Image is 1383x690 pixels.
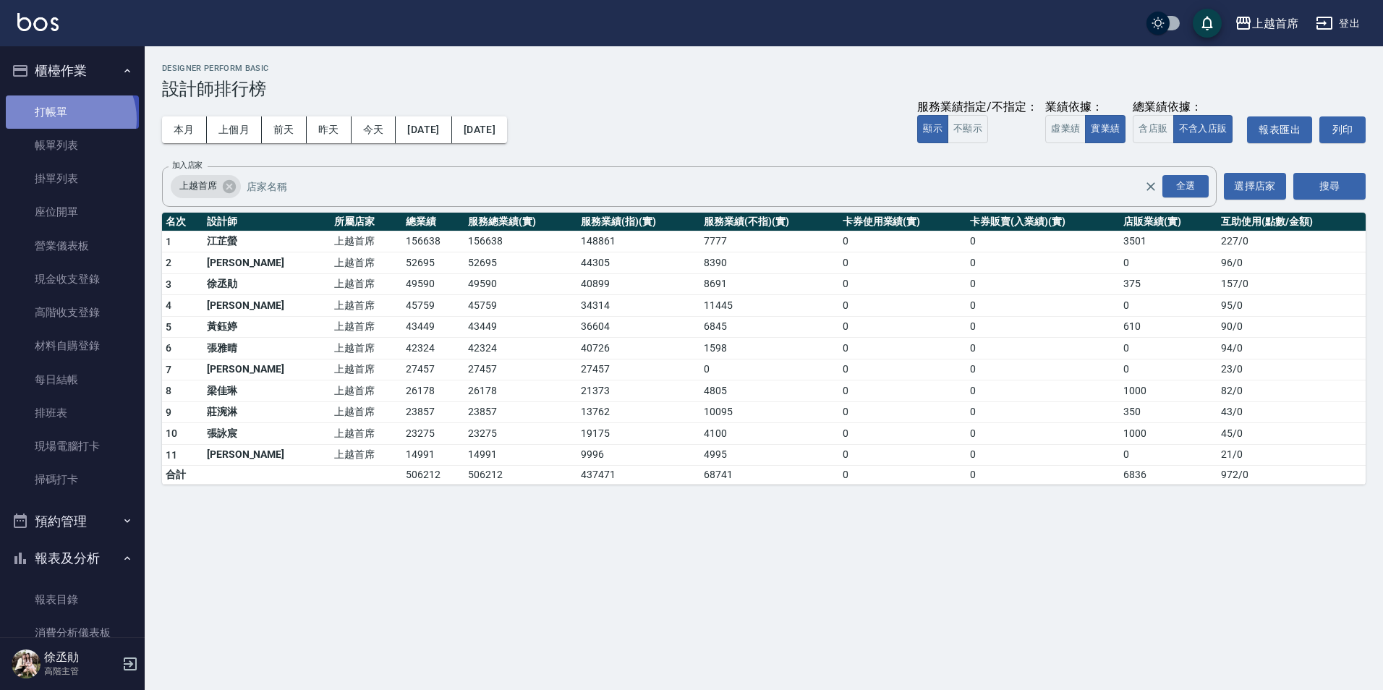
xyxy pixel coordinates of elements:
[700,252,838,274] td: 8390
[331,231,402,252] td: 上越首席
[402,273,465,295] td: 49590
[243,174,1170,199] input: 店家名稱
[839,252,966,274] td: 0
[331,380,402,402] td: 上越首席
[402,316,465,338] td: 43449
[6,616,139,649] a: 消費分析儀表板
[1217,466,1366,485] td: 972 / 0
[203,359,331,380] td: [PERSON_NAME]
[839,316,966,338] td: 0
[577,316,700,338] td: 36604
[172,160,203,171] label: 加入店家
[6,329,139,362] a: 材料自購登錄
[203,444,331,466] td: [PERSON_NAME]
[1133,100,1240,115] div: 總業績依據：
[1045,115,1086,143] button: 虛業績
[839,466,966,485] td: 0
[1247,116,1312,143] a: 報表匯出
[6,229,139,263] a: 營業儀表板
[6,430,139,463] a: 現場電腦打卡
[839,338,966,359] td: 0
[203,316,331,338] td: 黃鈺婷
[6,296,139,329] a: 高階收支登錄
[839,380,966,402] td: 0
[464,338,577,359] td: 42324
[839,401,966,423] td: 0
[331,423,402,445] td: 上越首席
[1217,380,1366,402] td: 82 / 0
[171,175,241,198] div: 上越首席
[917,100,1038,115] div: 服務業績指定/不指定：
[839,273,966,295] td: 0
[402,423,465,445] td: 23275
[331,252,402,274] td: 上越首席
[1217,231,1366,252] td: 227 / 0
[166,449,178,461] span: 11
[396,116,451,143] button: [DATE]
[331,295,402,317] td: 上越首席
[966,273,1120,295] td: 0
[464,359,577,380] td: 27457
[464,401,577,423] td: 23857
[166,427,178,439] span: 10
[839,423,966,445] td: 0
[577,444,700,466] td: 9996
[162,213,203,231] th: 名次
[162,64,1366,73] h2: Designer Perform Basic
[166,299,171,311] span: 4
[464,252,577,274] td: 52695
[1310,10,1366,37] button: 登出
[402,444,465,466] td: 14991
[1224,173,1286,200] button: 選擇店家
[966,316,1120,338] td: 0
[6,162,139,195] a: 掛單列表
[700,295,838,317] td: 11445
[203,380,331,402] td: 梁佳琳
[700,231,838,252] td: 7777
[331,273,402,295] td: 上越首席
[464,444,577,466] td: 14991
[6,463,139,496] a: 掃碼打卡
[1173,115,1233,143] button: 不含入店販
[1120,380,1217,402] td: 1000
[700,338,838,359] td: 1598
[1217,359,1366,380] td: 23 / 0
[1162,175,1209,197] div: 全選
[331,338,402,359] td: 上越首席
[577,252,700,274] td: 44305
[1120,295,1217,317] td: 0
[203,401,331,423] td: 莊涴淋
[402,401,465,423] td: 23857
[402,213,465,231] th: 總業績
[203,295,331,317] td: [PERSON_NAME]
[166,257,171,268] span: 2
[402,466,465,485] td: 506212
[44,665,118,678] p: 高階主管
[966,466,1120,485] td: 0
[966,252,1120,274] td: 0
[839,444,966,466] td: 0
[1120,316,1217,338] td: 610
[1085,115,1125,143] button: 實業績
[166,406,171,418] span: 9
[1120,466,1217,485] td: 6836
[700,213,838,231] th: 服務業績(不指)(實)
[6,583,139,616] a: 報表目錄
[577,380,700,402] td: 21373
[402,338,465,359] td: 42324
[1141,176,1161,197] button: Clear
[700,359,838,380] td: 0
[1319,116,1366,143] button: 列印
[1120,252,1217,274] td: 0
[464,466,577,485] td: 506212
[17,13,59,31] img: Logo
[203,338,331,359] td: 張雅晴
[307,116,352,143] button: 昨天
[700,444,838,466] td: 4995
[1217,444,1366,466] td: 21 / 0
[700,273,838,295] td: 8691
[6,95,139,129] a: 打帳單
[577,213,700,231] th: 服務業績(指)(實)
[966,380,1120,402] td: 0
[464,316,577,338] td: 43449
